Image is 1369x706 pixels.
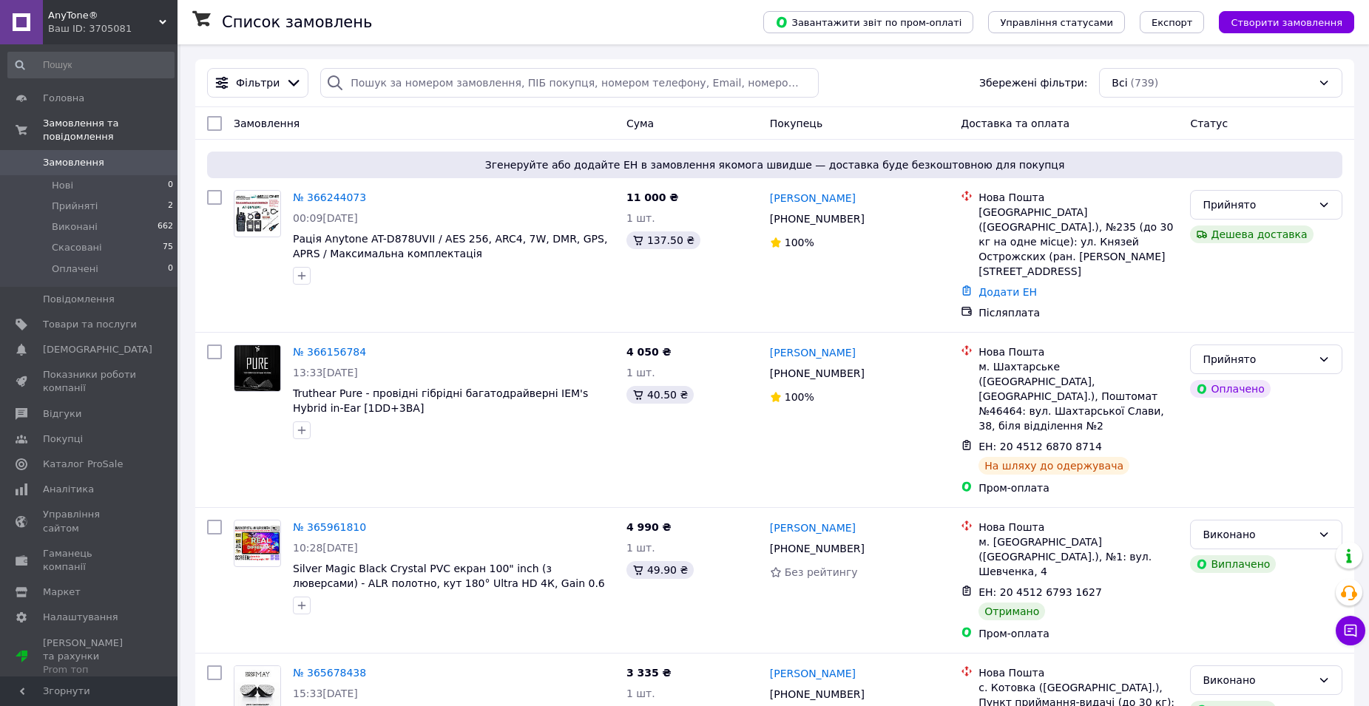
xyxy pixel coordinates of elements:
span: Товари та послуги [43,318,137,331]
span: 2 [168,200,173,213]
button: Завантажити звіт по пром-оплаті [763,11,973,33]
button: Створити замовлення [1219,11,1354,33]
div: Оплачено [1190,380,1270,398]
span: AnyTone® [48,9,159,22]
a: [PERSON_NAME] [770,345,856,360]
a: Створити замовлення [1204,16,1354,27]
div: м. Шахтарське ([GEOGRAPHIC_DATA], [GEOGRAPHIC_DATA].), Поштомат №46464: вул. Шахтарської Слави, 3... [978,359,1178,433]
div: Виплачено [1190,555,1276,573]
span: Оплачені [52,262,98,276]
span: 662 [158,220,173,234]
a: Фото товару [234,520,281,567]
img: Фото товару [234,194,280,232]
span: Аналітика [43,483,94,496]
span: Cума [626,118,654,129]
span: 1 шт. [626,212,655,224]
button: Управління статусами [988,11,1125,33]
a: № 365961810 [293,521,366,533]
a: Silver Magic Black Crystal PVC екран 100" inch (з люверсами) - ALR полотно, кут 180° Ultra HD 4К,... [293,563,605,589]
a: Рація Anytone AT-D878UVII / AES 256, ARC4, 7W, DMR, GPS, APRS / Максимальна комплектація [293,233,607,259]
div: Пром-оплата [978,481,1178,495]
span: Повідомлення [43,293,115,306]
span: Доставка та оплата [961,118,1069,129]
span: [PHONE_NUMBER] [770,543,865,554]
span: 3 335 ₴ [626,667,672,679]
span: 15:33[DATE] [293,688,358,699]
button: Чат з покупцем [1336,616,1365,645]
span: Без рейтингу [785,566,858,578]
span: Виконані [52,220,98,234]
a: № 366244073 [293,191,366,203]
span: Маркет [43,585,81,599]
a: [PERSON_NAME] [770,666,856,681]
span: Замовлення та повідомлення [43,117,178,143]
span: Фільтри [236,75,280,90]
div: Пром-оплата [978,626,1178,641]
img: Фото товару [234,526,280,561]
span: Показники роботи компанії [43,368,137,395]
span: 1 шт. [626,542,655,554]
a: Фото товару [234,190,281,237]
button: Експорт [1140,11,1205,33]
span: Створити замовлення [1231,17,1342,28]
div: м. [GEOGRAPHIC_DATA] ([GEOGRAPHIC_DATA].), №1: вул. Шевченка, 4 [978,534,1178,579]
span: (739) [1131,77,1159,89]
span: 0 [168,179,173,192]
div: Дешева доставка [1190,225,1313,243]
span: [PHONE_NUMBER] [770,688,865,700]
span: 4 990 ₴ [626,521,672,533]
span: ЕН: 20 4512 6870 8714 [978,441,1102,452]
div: 49.90 ₴ [626,561,694,579]
span: Скасовані [52,241,102,254]
div: Нова Пошта [978,520,1178,534]
span: Головна [43,92,84,105]
span: 10:28[DATE] [293,542,358,554]
span: Управління статусами [1000,17,1113,28]
a: № 366156784 [293,346,366,358]
span: Згенеруйте або додайте ЕН в замовлення якомога швидше — доставка буде безкоштовною для покупця [213,157,1336,172]
span: Покупці [43,432,83,446]
span: 13:33[DATE] [293,367,358,379]
input: Пошук [7,52,175,78]
div: Виконано [1203,526,1312,543]
span: [PHONE_NUMBER] [770,367,865,379]
span: ЕН: 20 4512 6793 1627 [978,586,1102,598]
div: Prom топ [43,663,137,676]
span: 100% [785,391,814,403]
a: Фото товару [234,344,281,392]
span: 1 шт. [626,688,655,699]
span: Завантажити звіт по пром-оплаті [775,16,961,29]
img: Фото товару [234,345,280,391]
span: Замовлення [43,156,104,169]
span: Статус [1190,118,1228,129]
a: № 365678438 [293,667,366,679]
span: 4 050 ₴ [626,346,672,358]
div: Прийнято [1203,351,1312,367]
span: Нові [52,179,73,192]
span: [PHONE_NUMBER] [770,213,865,225]
span: Замовлення [234,118,300,129]
h1: Список замовлень [222,13,372,31]
span: Відгуки [43,407,81,421]
span: 1 шт. [626,367,655,379]
span: 00:09[DATE] [293,212,358,224]
span: Truthear Pure - провідні гібрідні багатодрайверні IEM's Hybrid in-Ear [1DD+3BA] [293,387,588,414]
div: Нова Пошта [978,665,1178,680]
span: [PERSON_NAME] та рахунки [43,637,137,677]
span: 0 [168,262,173,276]
div: Нова Пошта [978,344,1178,359]
div: Отримано [978,603,1045,620]
div: [GEOGRAPHIC_DATA] ([GEOGRAPHIC_DATA].), №235 (до 30 кг на одне місце): ул. Князей Острожских (ран... [978,205,1178,279]
span: Експорт [1152,17,1193,28]
div: 40.50 ₴ [626,386,694,404]
span: Прийняті [52,200,98,213]
a: [PERSON_NAME] [770,191,856,206]
span: Покупець [770,118,822,129]
a: Додати ЕН [978,286,1037,298]
a: [PERSON_NAME] [770,520,856,535]
span: 75 [163,241,173,254]
span: Управління сайтом [43,508,137,534]
div: Ваш ID: 3705081 [48,22,178,35]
